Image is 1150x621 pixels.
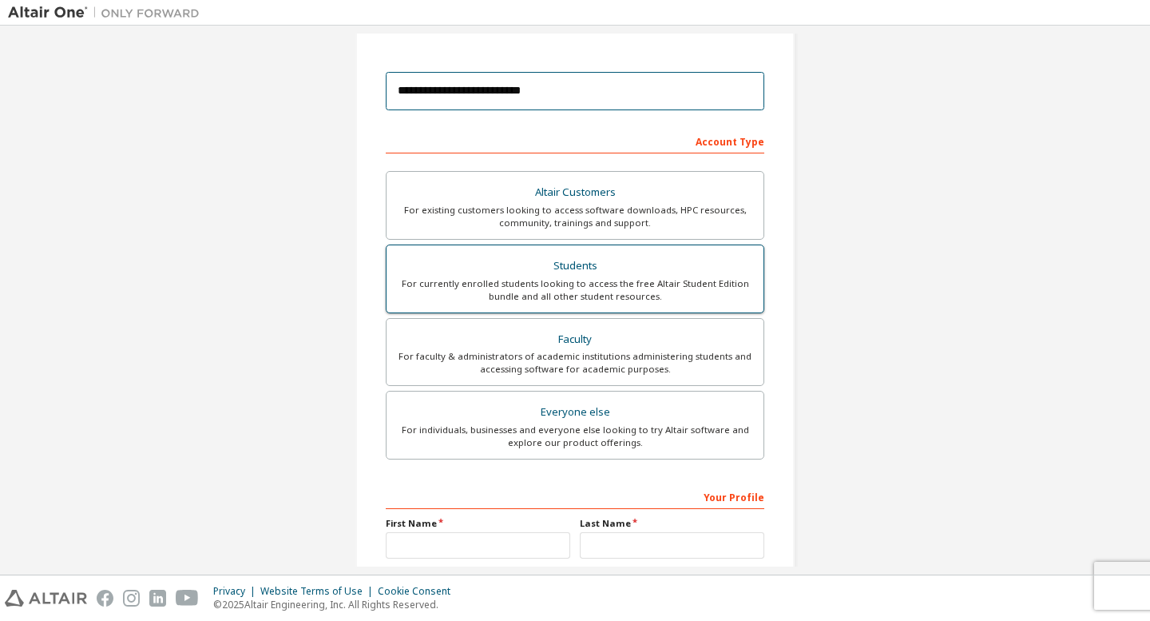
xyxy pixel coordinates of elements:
img: linkedin.svg [149,590,166,607]
label: Last Name [580,517,764,530]
div: Privacy [213,585,260,598]
div: For existing customers looking to access software downloads, HPC resources, community, trainings ... [396,204,754,229]
img: altair_logo.svg [5,590,87,607]
label: First Name [386,517,570,530]
img: facebook.svg [97,590,113,607]
div: For currently enrolled students looking to access the free Altair Student Edition bundle and all ... [396,277,754,303]
div: For faculty & administrators of academic institutions administering students and accessing softwa... [396,350,754,376]
div: Everyone else [396,401,754,424]
div: Cookie Consent [378,585,460,598]
img: Altair One [8,5,208,21]
div: Students [396,255,754,277]
div: Account Type [386,128,764,153]
img: youtube.svg [176,590,199,607]
p: © 2025 Altair Engineering, Inc. All Rights Reserved. [213,598,460,611]
div: Faculty [396,328,754,351]
div: Altair Customers [396,181,754,204]
div: Website Terms of Use [260,585,378,598]
img: instagram.svg [123,590,140,607]
div: Your Profile [386,484,764,509]
div: For individuals, businesses and everyone else looking to try Altair software and explore our prod... [396,424,754,449]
